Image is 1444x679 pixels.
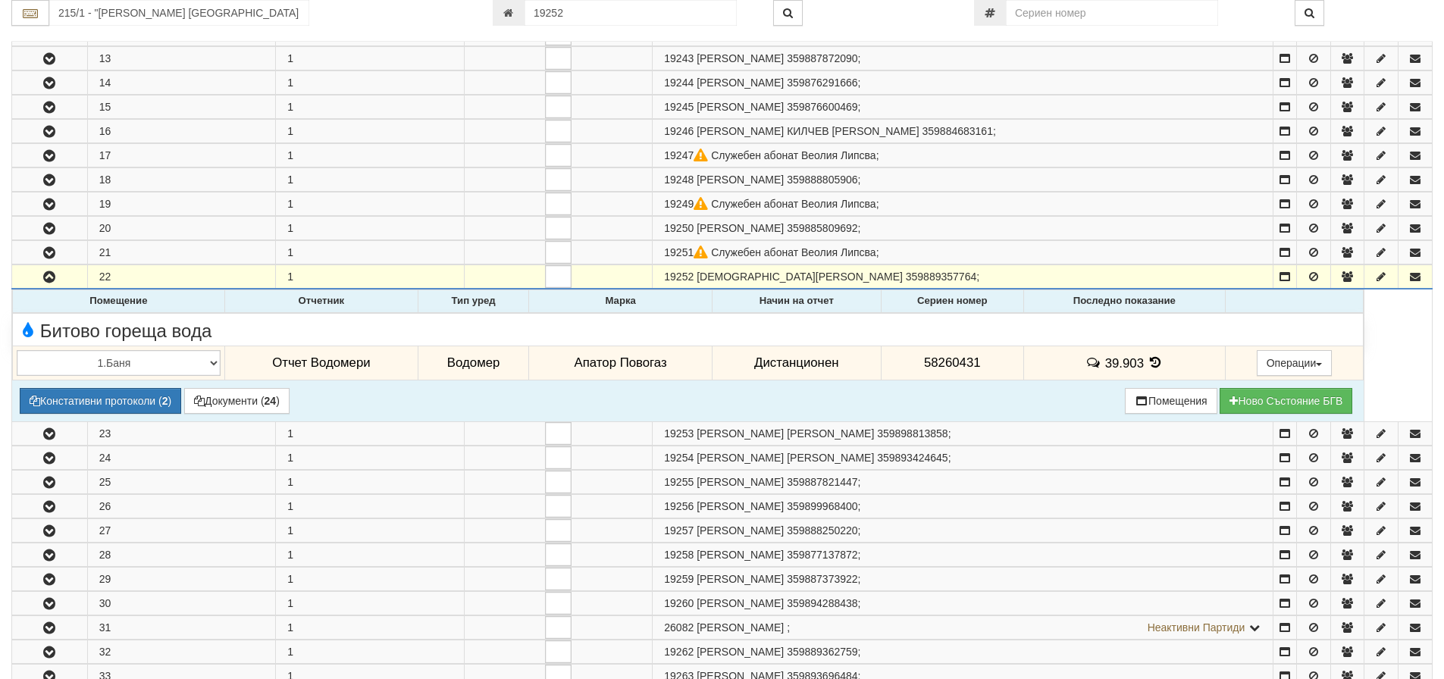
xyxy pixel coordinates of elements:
[787,597,857,609] span: 359894288438
[697,52,784,64] span: [PERSON_NAME]
[87,471,276,494] td: 25
[418,346,528,380] td: Водомер
[787,549,857,561] span: 359877137872
[664,198,711,210] span: Партида №
[1125,388,1217,414] button: Помещения
[276,616,465,640] td: 1
[276,592,465,615] td: 1
[697,77,784,89] span: [PERSON_NAME]
[653,446,1273,470] td: ;
[184,388,290,414] button: Документи (24)
[653,422,1273,446] td: ;
[1148,355,1164,370] span: История на показанията
[276,422,465,446] td: 1
[87,71,276,95] td: 14
[787,573,857,585] span: 359887373922
[87,47,276,70] td: 13
[664,549,694,561] span: Партида №
[664,125,694,137] span: Партида №
[276,144,465,167] td: 1
[276,446,465,470] td: 1
[276,640,465,664] td: 1
[653,640,1273,664] td: ;
[87,144,276,167] td: 17
[1257,350,1333,376] button: Операции
[653,71,1273,95] td: ;
[664,524,694,537] span: Партида №
[276,265,465,289] td: 1
[697,101,784,113] span: [PERSON_NAME]
[711,198,838,210] span: Служебен абонат Веолия
[529,346,713,380] td: Апатор Повогаз
[653,592,1273,615] td: ;
[924,355,981,370] span: 58260431
[653,168,1273,192] td: ;
[906,271,976,283] span: 359889357764
[87,446,276,470] td: 24
[265,395,277,407] b: 24
[276,568,465,591] td: 1
[664,52,694,64] span: Партида №
[664,597,694,609] span: Партида №
[1105,355,1144,370] span: 39.903
[697,597,784,609] span: [PERSON_NAME]
[276,241,465,264] td: 1
[653,543,1273,567] td: ;
[713,346,881,380] td: Дистанционен
[787,101,857,113] span: 359876600469
[529,290,713,313] th: Марка
[653,120,1273,143] td: ;
[276,168,465,192] td: 1
[87,265,276,289] td: 22
[276,120,465,143] td: 1
[87,241,276,264] td: 21
[841,149,876,161] span: Липсва
[697,646,784,658] span: [PERSON_NAME]
[87,543,276,567] td: 28
[664,476,694,488] span: Партида №
[664,101,694,113] span: Партида №
[841,198,876,210] span: Липсва
[877,427,948,440] span: 359898813858
[787,52,857,64] span: 359887872090
[653,192,1273,216] td: ;
[1220,388,1352,414] button: Новo Състояние БГВ
[877,452,948,464] span: 359893424645
[787,476,857,488] span: 359887821447
[697,125,919,137] span: [PERSON_NAME] КИЛЧЕВ [PERSON_NAME]
[17,321,211,341] span: Битово гореща вода
[87,495,276,518] td: 26
[787,174,857,186] span: 359888805906
[1148,621,1245,634] span: Неактивни Партиди
[87,568,276,591] td: 29
[713,290,881,313] th: Начин на отчет
[87,616,276,640] td: 31
[664,174,694,186] span: Партида №
[1085,355,1104,370] span: История на забележките
[87,168,276,192] td: 18
[272,355,370,370] span: Отчет Водомери
[87,422,276,446] td: 23
[664,271,694,283] span: Партида №
[276,471,465,494] td: 1
[787,222,857,234] span: 359885809692
[664,222,694,234] span: Партида №
[664,246,711,258] span: Партида №
[841,246,876,258] span: Липсва
[697,524,784,537] span: [PERSON_NAME]
[418,290,528,313] th: Тип уред
[20,388,181,414] button: Констативни протоколи (2)
[87,95,276,119] td: 15
[697,222,784,234] span: [PERSON_NAME]
[787,524,857,537] span: 359888250220
[787,646,857,658] span: 359889362759
[87,592,276,615] td: 30
[87,519,276,543] td: 27
[653,568,1273,591] td: ;
[664,427,694,440] span: Партида №
[653,265,1273,289] td: ;
[664,452,694,464] span: Партида №
[1024,290,1226,313] th: Последно показание
[276,543,465,567] td: 1
[697,500,784,512] span: [PERSON_NAME]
